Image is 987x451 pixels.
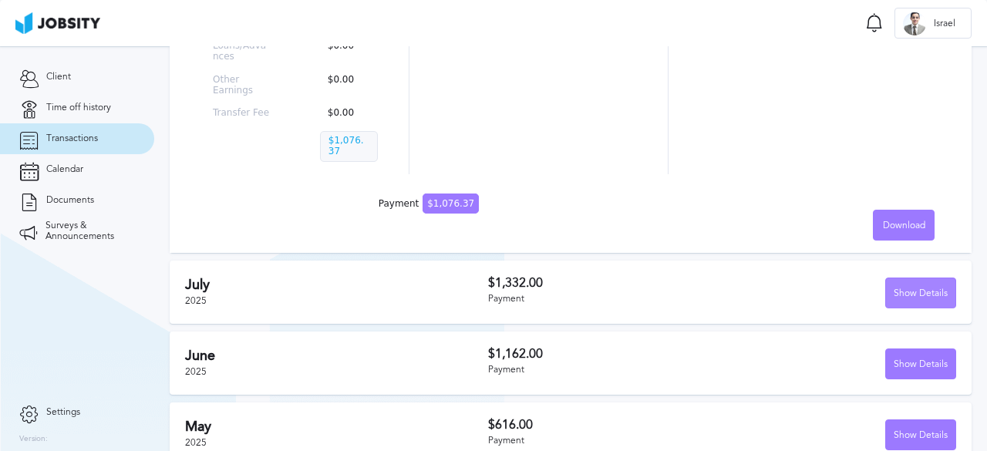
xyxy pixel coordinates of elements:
label: Version: [19,435,48,444]
p: $0.00 [320,108,378,119]
p: $0.00 [320,41,378,62]
div: Payment [379,199,479,210]
span: 2025 [185,366,207,377]
h2: May [185,419,488,435]
button: Download [873,210,935,241]
p: $0.00 [320,75,378,96]
h3: $1,162.00 [488,347,722,361]
div: Payment [488,365,722,375]
div: Payment [488,436,722,446]
span: Transactions [46,133,98,144]
p: Loans/Advances [213,41,271,62]
div: Show Details [886,349,955,380]
span: Settings [46,407,80,418]
span: Israel [926,19,963,29]
p: $1,076.37 [320,131,378,162]
span: $1,076.37 [423,194,479,214]
h2: July [185,277,488,293]
h2: June [185,348,488,364]
button: Show Details [885,419,956,450]
span: 2025 [185,295,207,306]
div: Show Details [886,420,955,451]
div: Show Details [886,278,955,309]
p: Transfer Fee [213,108,271,119]
span: 2025 [185,437,207,448]
p: Other Earnings [213,75,271,96]
span: Documents [46,195,94,206]
span: Time off history [46,103,111,113]
button: IIsrael [894,8,972,39]
div: Payment [488,294,722,305]
h3: $1,332.00 [488,276,722,290]
span: Calendar [46,164,83,175]
button: Show Details [885,278,956,308]
span: Download [883,220,925,231]
span: Surveys & Announcements [45,220,135,242]
span: Client [46,72,71,82]
div: I [903,12,926,35]
img: ab4bad089aa723f57921c736e9817d99.png [15,12,100,34]
h3: $616.00 [488,418,722,432]
button: Show Details [885,348,956,379]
